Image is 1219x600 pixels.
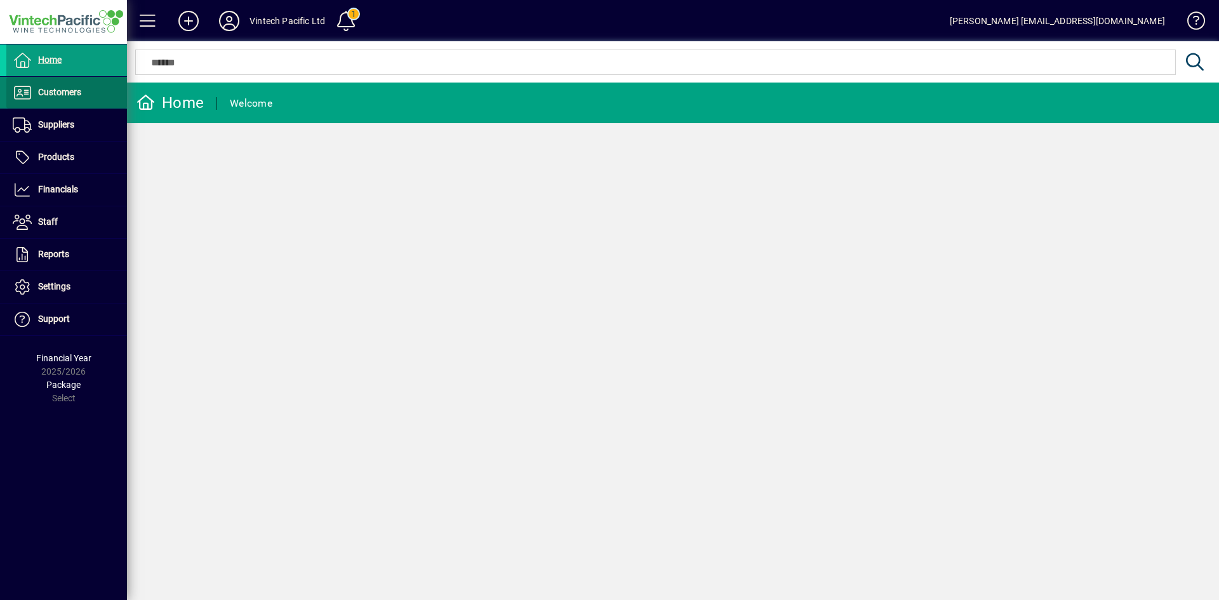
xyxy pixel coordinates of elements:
[38,314,70,324] span: Support
[46,380,81,390] span: Package
[6,142,127,173] a: Products
[950,11,1165,31] div: [PERSON_NAME] [EMAIL_ADDRESS][DOMAIN_NAME]
[38,217,58,227] span: Staff
[38,184,78,194] span: Financials
[38,281,70,291] span: Settings
[38,249,69,259] span: Reports
[168,10,209,32] button: Add
[250,11,325,31] div: Vintech Pacific Ltd
[209,10,250,32] button: Profile
[38,55,62,65] span: Home
[6,206,127,238] a: Staff
[36,353,91,363] span: Financial Year
[230,93,272,114] div: Welcome
[6,109,127,141] a: Suppliers
[137,93,204,113] div: Home
[1178,3,1203,44] a: Knowledge Base
[6,174,127,206] a: Financials
[6,271,127,303] a: Settings
[38,152,74,162] span: Products
[38,87,81,97] span: Customers
[38,119,74,130] span: Suppliers
[6,77,127,109] a: Customers
[6,239,127,270] a: Reports
[6,303,127,335] a: Support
